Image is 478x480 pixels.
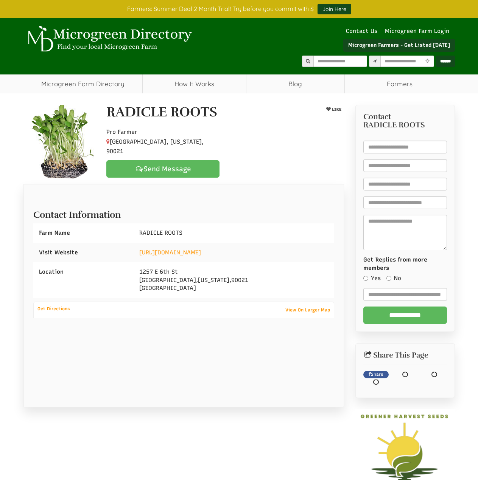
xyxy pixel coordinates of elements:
[34,304,74,313] a: Get Directions
[345,74,455,93] span: Farmers
[139,249,201,256] a: [URL][DOMAIN_NAME]
[318,4,351,14] a: Join Here
[246,74,344,93] a: Blog
[324,105,344,114] button: LIKE
[385,28,453,34] a: Microgreen Farm Login
[198,277,229,283] span: [US_STATE]
[424,59,431,64] i: Use Current Location
[386,276,391,281] input: No
[23,26,194,52] img: Microgreen Directory
[342,28,381,34] a: Contact Us
[106,105,217,120] h1: RADICLE ROOTS
[282,305,334,315] a: View On Larger Map
[106,129,137,135] span: Pro Farmer
[106,138,204,155] span: [GEOGRAPHIC_DATA], [US_STATE], 90021
[23,184,344,184] ul: Profile Tabs
[363,113,447,129] h3: Contact
[343,39,455,52] a: Microgreen Farmers - Get Listed [DATE]
[363,351,447,359] h2: Share This Page
[33,262,134,282] div: Location
[231,277,248,283] span: 90021
[106,160,220,178] a: Send Message
[143,74,246,93] a: How It Works
[363,371,389,378] a: Share
[386,274,401,282] label: No
[363,121,425,129] span: RADICLE ROOTS
[363,276,368,281] input: Yes
[33,223,134,243] div: Farm Name
[139,229,182,236] span: RADICLE ROOTS
[331,107,341,112] span: LIKE
[33,206,335,220] h2: Contact Information
[18,4,461,14] div: Farmers: Summer Deal 2 Month Trial! Try before you commit with $
[134,262,334,298] div: , , [GEOGRAPHIC_DATA]
[363,256,447,272] label: Get Replies from more members
[23,74,143,93] a: Microgreen Farm Directory
[139,277,196,283] span: [GEOGRAPHIC_DATA]
[363,274,381,282] label: Yes
[33,243,134,262] div: Visit Website
[139,268,178,275] span: 1257 E 6th St
[24,105,100,180] img: Contact RADICLE ROOTS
